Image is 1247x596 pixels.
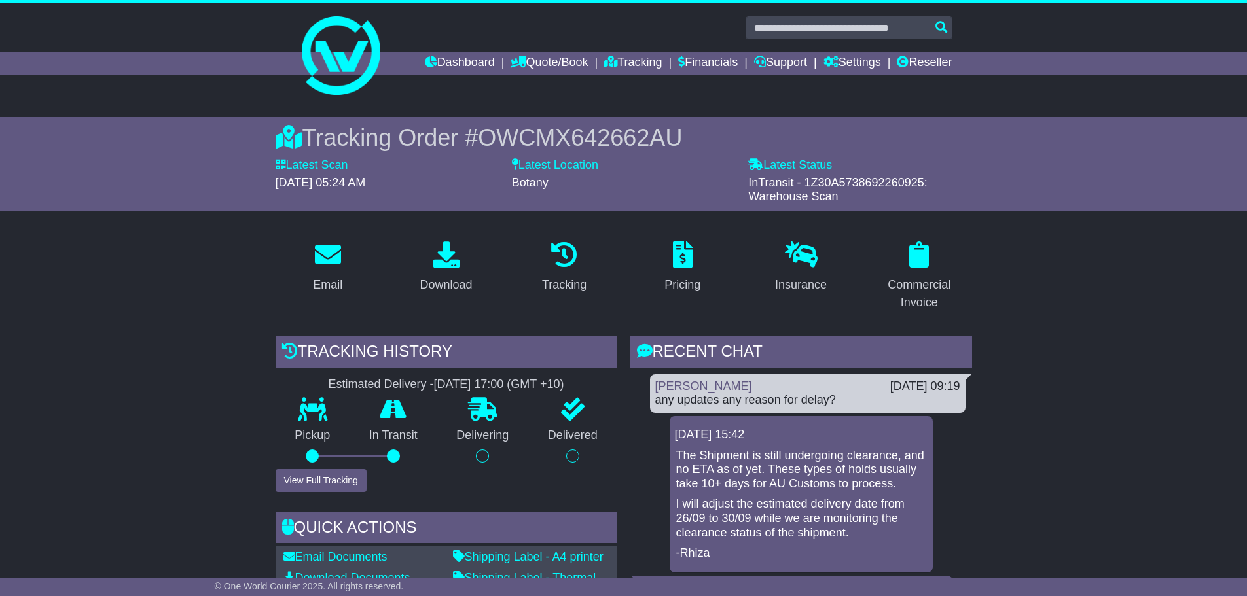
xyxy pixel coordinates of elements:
[276,512,617,547] div: Quick Actions
[276,429,350,443] p: Pickup
[453,550,604,563] a: Shipping Label - A4 printer
[748,176,928,203] span: InTransit - 1Z30A5738692260925: Warehouse Scan
[675,428,928,442] div: [DATE] 15:42
[890,379,960,394] div: [DATE] 09:19
[411,237,480,298] a: Download
[215,581,404,591] span: © One World Courier 2025. All rights reserved.
[676,497,926,540] p: I will adjust the estimated delivery date from 26/09 to 30/09 while we are monitoring the clearan...
[678,52,738,75] a: Financials
[897,52,952,75] a: Reseller
[676,546,926,561] p: -Rhiza
[676,449,926,491] p: The Shipment is still undergoing clearance, and no ETA as of yet. These types of holds usually ta...
[478,124,682,151] span: OWCMX642662AU
[655,393,960,408] div: any updates any reason for delay?
[511,52,588,75] a: Quote/Book
[276,158,348,173] label: Latest Scan
[276,176,366,189] span: [DATE] 05:24 AM
[304,237,351,298] a: Email
[875,276,964,311] div: Commercial Invoice
[754,52,807,75] a: Support
[437,429,529,443] p: Delivering
[276,336,617,371] div: Tracking history
[867,237,972,316] a: Commercial Invoice
[283,571,410,584] a: Download Documents
[542,276,587,294] div: Tracking
[656,237,709,298] a: Pricing
[512,176,549,189] span: Botany
[604,52,662,75] a: Tracking
[276,469,367,492] button: View Full Tracking
[664,276,700,294] div: Pricing
[313,276,342,294] div: Email
[767,237,835,298] a: Insurance
[425,52,495,75] a: Dashboard
[528,429,617,443] p: Delivered
[655,379,752,393] a: [PERSON_NAME]
[420,276,472,294] div: Download
[276,124,972,152] div: Tracking Order #
[350,429,437,443] p: In Transit
[823,52,881,75] a: Settings
[630,336,972,371] div: RECENT CHAT
[775,276,827,294] div: Insurance
[276,377,617,392] div: Estimated Delivery -
[512,158,598,173] label: Latest Location
[748,158,832,173] label: Latest Status
[283,550,388,563] a: Email Documents
[533,237,595,298] a: Tracking
[434,377,564,392] div: [DATE] 17:00 (GMT +10)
